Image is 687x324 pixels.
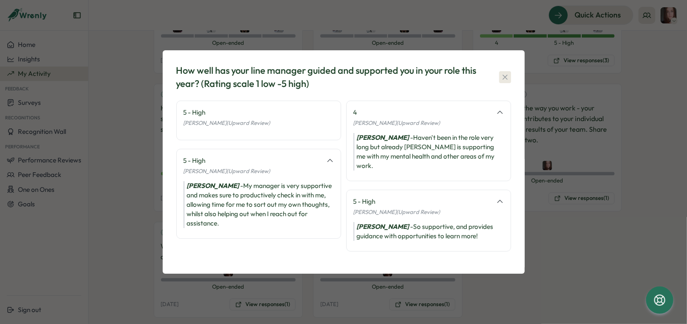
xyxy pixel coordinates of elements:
span: [PERSON_NAME] (Upward Review) [354,119,440,126]
i: [PERSON_NAME] [187,182,239,190]
div: 5 - High [354,197,491,206]
div: - Haven't been in the role very long but already [PERSON_NAME] is supporting me with my mental he... [354,133,504,171]
i: [PERSON_NAME] [357,133,409,142]
span: [PERSON_NAME] (Upward Review) [184,168,270,174]
div: 5 - High [184,156,321,165]
div: - My manager is very supportive and makes sure to productively check in with me, allowing time fo... [184,181,334,228]
div: 4 [354,108,491,117]
div: 5 - High [184,108,334,117]
span: [PERSON_NAME] (Upward Review) [354,208,440,215]
div: - So supportive, and provides guidance with opportunities to learn more! [354,222,504,241]
i: [PERSON_NAME] [357,223,409,231]
span: [PERSON_NAME] (Upward Review) [184,119,270,126]
div: How well has your line manager guided and supported you in your role this year? (Rating scale 1 l... [176,64,479,90]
